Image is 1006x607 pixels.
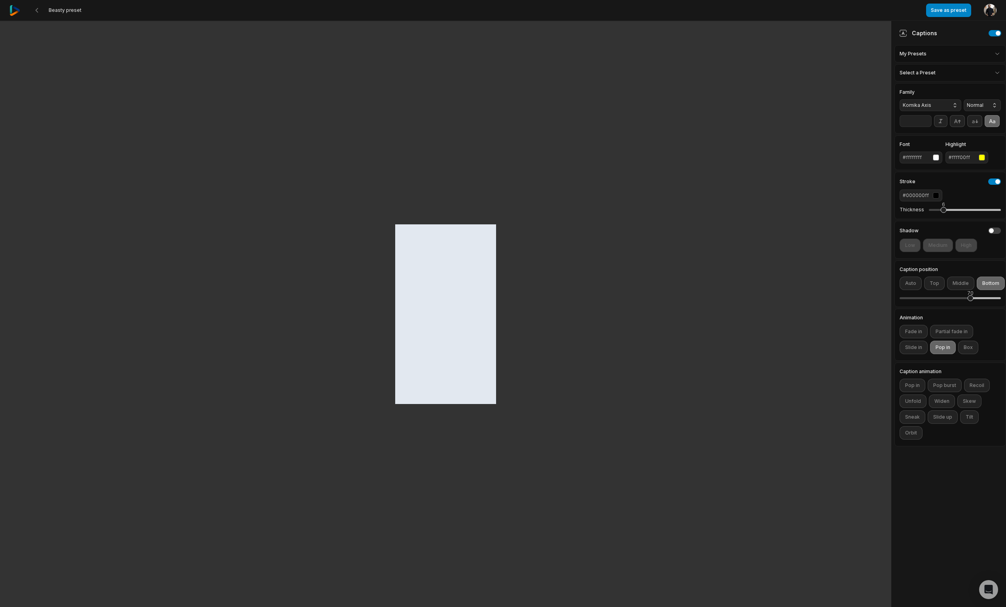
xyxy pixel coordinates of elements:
label: Animation [900,315,1001,320]
button: Top [924,277,945,290]
button: #ffffffff [900,152,942,163]
button: Fade in [900,325,928,338]
label: Caption position [900,267,1001,272]
button: Auto [900,277,922,290]
button: Middle [947,277,974,290]
button: Komika Axis [900,99,961,111]
div: 70 [967,290,974,297]
button: #ffff00ff [945,152,988,163]
img: reap [9,5,20,16]
div: #ffffffff [903,154,930,161]
h4: Stroke [900,179,915,184]
span: Normal [967,102,985,109]
label: Thickness [900,207,924,213]
label: Family [900,90,961,95]
button: Box [958,341,978,354]
button: Slide up [928,410,958,424]
div: Open Intercom Messenger [979,580,998,599]
button: Sneak [900,410,925,424]
div: 6 [942,201,945,208]
label: Font [900,142,942,147]
label: Caption animation [900,369,1001,374]
h4: Shadow [900,228,919,233]
label: Highlight [945,142,988,147]
button: Low [900,239,921,252]
button: Unfold [900,395,926,408]
button: Recoil [964,379,990,392]
button: Normal [964,99,1001,111]
button: Pop burst [928,379,962,392]
button: Medium [923,239,953,252]
button: Widen [929,395,955,408]
button: Partial fade in [930,325,973,338]
button: Pop in [930,341,956,354]
button: High [955,239,977,252]
button: Slide in [900,341,928,354]
button: Bottom [977,277,1005,290]
span: Beasty preset [49,7,81,13]
button: Pop in [900,379,925,392]
button: Tilt [960,410,979,424]
button: Orbit [900,426,923,440]
div: Select a Preset [894,64,1006,82]
button: Skew [957,395,981,408]
div: #000000ff [903,192,930,199]
button: Save as preset [926,4,971,17]
div: #ffff00ff [949,154,976,161]
span: Komika Axis [903,102,945,109]
div: My Presets [894,45,1006,63]
div: Captions [899,29,937,37]
button: #000000ff [900,190,942,201]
